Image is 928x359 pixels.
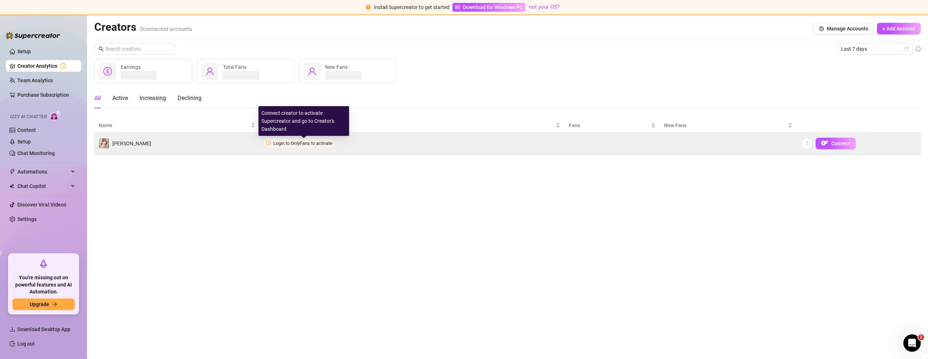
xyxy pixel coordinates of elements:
[374,4,449,10] span: Install Supercreator to get started
[99,138,109,149] img: Rosa
[17,60,75,72] a: Creator Analytics exclamation-circle
[17,49,31,54] a: Setup
[112,94,128,103] div: Active
[816,138,856,149] button: OFConnect
[903,334,921,352] iframe: Intercom live chat
[266,141,271,145] span: clock-circle
[258,106,349,136] div: Connect creator to activate Supercreator and go to Creator's Dashboard
[9,169,15,175] span: thunderbolt
[564,118,660,133] th: Fans
[112,141,151,146] span: [PERSON_NAME]
[12,274,75,296] span: You're missing out on powerful features and AI Automation.
[660,118,797,133] th: New Fans
[569,121,650,129] span: Fans
[260,118,564,133] th: Earnings
[17,180,69,192] span: Chat Copilot
[904,47,909,51] span: calendar
[463,3,523,11] span: Download for Windows PC
[529,4,560,10] a: not your OS?
[17,78,53,83] a: Team Analytics
[94,118,260,133] th: Name
[52,302,57,307] span: arrow-right
[178,94,202,103] div: Declining
[99,121,249,129] span: Name
[308,67,316,76] span: user
[206,67,214,76] span: user
[813,23,874,34] button: Manage Accounts
[94,20,192,34] h2: Creators
[140,26,192,32] span: 0 connected accounts
[916,46,921,51] span: info-circle
[17,127,36,133] a: Content
[39,259,48,268] span: rocket
[12,299,75,310] button: Upgradearrow-right
[103,67,112,76] span: dollar-circle
[17,89,75,101] a: Purchase Subscription
[9,184,14,189] img: Chat Copilot
[264,121,554,129] span: Earnings
[841,43,908,54] span: Last 7 days
[882,26,915,32] span: + Add Account
[831,141,850,146] span: Connect
[918,334,924,340] span: 2
[452,3,525,12] a: Download for Windows PC
[17,216,37,222] a: Settings
[99,46,104,51] span: search
[6,32,60,39] img: logo-BBDzfeDw.svg
[366,5,371,10] span: exclamation-circle
[9,326,15,332] span: download
[30,301,49,307] span: Upgrade
[94,94,101,103] div: All
[17,326,70,332] span: Download Desktop App
[821,139,828,147] img: OF
[50,110,61,121] img: AI Chatter
[877,23,921,34] button: + Add Account
[17,202,66,208] a: Discover Viral Videos
[223,64,246,70] span: Total Fans
[827,26,868,32] span: Manage Accounts
[17,166,69,178] span: Automations
[140,94,166,103] div: Increasing
[105,45,165,53] input: Search creators
[325,64,348,70] span: New Fans
[121,64,141,70] span: Earnings
[804,141,809,146] span: more
[819,26,824,31] span: setting
[664,121,787,129] span: New Fans
[10,113,47,120] span: Izzy AI Chatter
[273,141,332,146] span: Login to OnlyFans to activate
[17,139,31,145] a: Setup
[17,150,55,156] a: Chat Monitoring
[455,5,460,10] span: windows
[17,341,35,347] a: Log out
